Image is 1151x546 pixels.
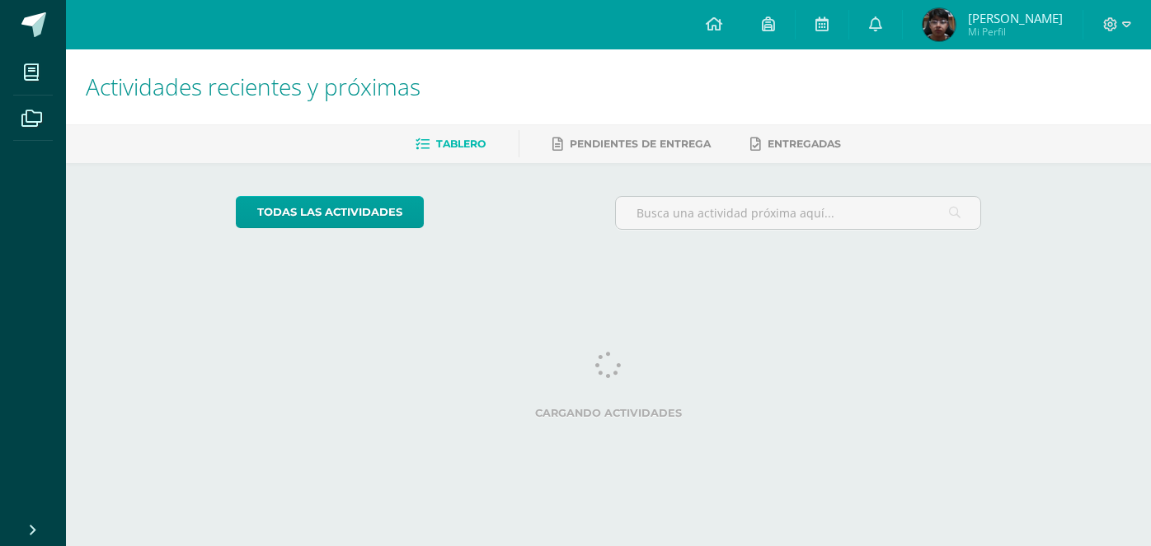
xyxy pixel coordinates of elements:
a: todas las Actividades [236,196,424,228]
label: Cargando actividades [236,407,982,419]
span: Actividades recientes y próximas [86,71,420,102]
input: Busca una actividad próxima aquí... [616,197,981,229]
a: Entregadas [750,131,841,157]
span: Entregadas [768,138,841,150]
span: Pendientes de entrega [570,138,711,150]
a: Tablero [416,131,486,157]
span: Tablero [436,138,486,150]
span: [PERSON_NAME] [968,10,1063,26]
img: a12cd7d015d8715c043ec03b48450893.png [923,8,956,41]
span: Mi Perfil [968,25,1063,39]
a: Pendientes de entrega [552,131,711,157]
